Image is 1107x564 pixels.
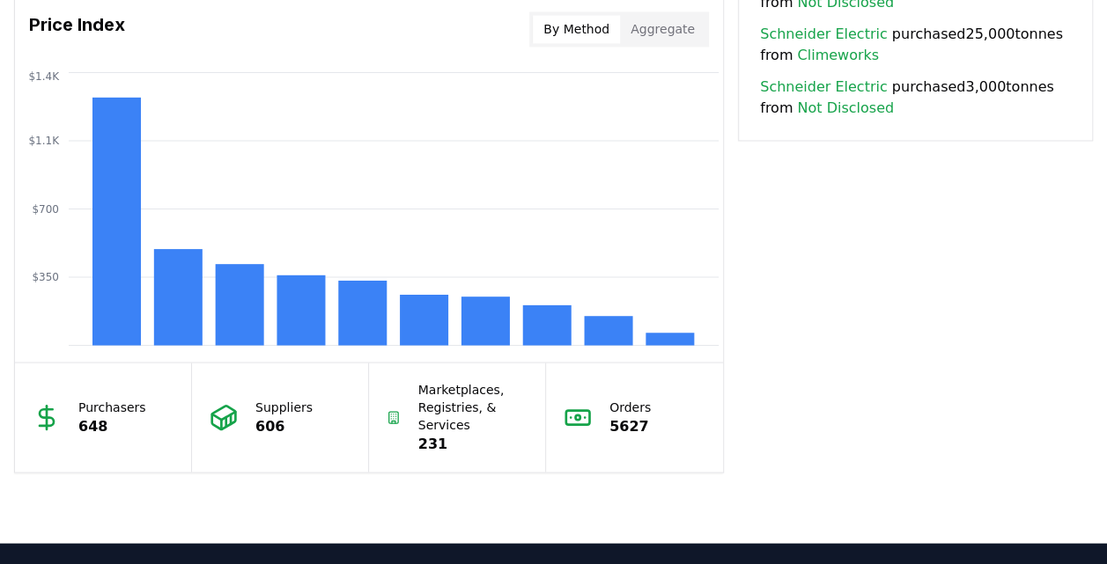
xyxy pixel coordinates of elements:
p: 231 [418,433,528,454]
tspan: $1.1K [28,135,60,147]
span: purchased 3,000 tonnes from [760,77,1071,119]
tspan: $1.4K [28,70,60,82]
tspan: $700 [32,202,59,215]
button: Aggregate [620,15,705,43]
a: Climeworks [797,45,879,66]
a: Not Disclosed [797,98,894,119]
span: purchased 25,000 tonnes from [760,24,1071,66]
p: 5627 [609,415,651,436]
p: Suppliers [255,398,313,415]
p: Orders [609,398,651,415]
tspan: $350 [32,271,59,283]
p: Marketplaces, Registries, & Services [418,380,528,433]
h3: Price Index [29,11,125,47]
a: Schneider Electric [760,24,887,45]
p: 606 [255,415,313,436]
button: By Method [533,15,620,43]
p: Purchasers [78,398,146,415]
a: Schneider Electric [760,77,887,98]
p: 648 [78,415,146,436]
